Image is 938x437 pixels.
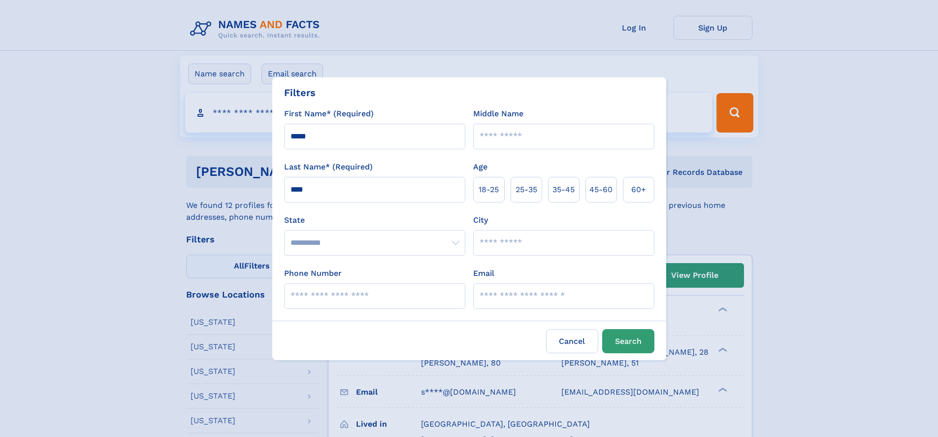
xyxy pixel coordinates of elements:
[284,214,465,226] label: State
[284,161,373,173] label: Last Name* (Required)
[631,184,646,196] span: 60+
[516,184,537,196] span: 25‑35
[473,108,523,120] label: Middle Name
[284,108,374,120] label: First Name* (Required)
[284,85,316,100] div: Filters
[552,184,575,196] span: 35‑45
[589,184,613,196] span: 45‑60
[546,329,598,353] label: Cancel
[473,268,494,279] label: Email
[473,161,487,173] label: Age
[473,214,488,226] label: City
[602,329,654,353] button: Search
[479,184,499,196] span: 18‑25
[284,268,342,279] label: Phone Number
